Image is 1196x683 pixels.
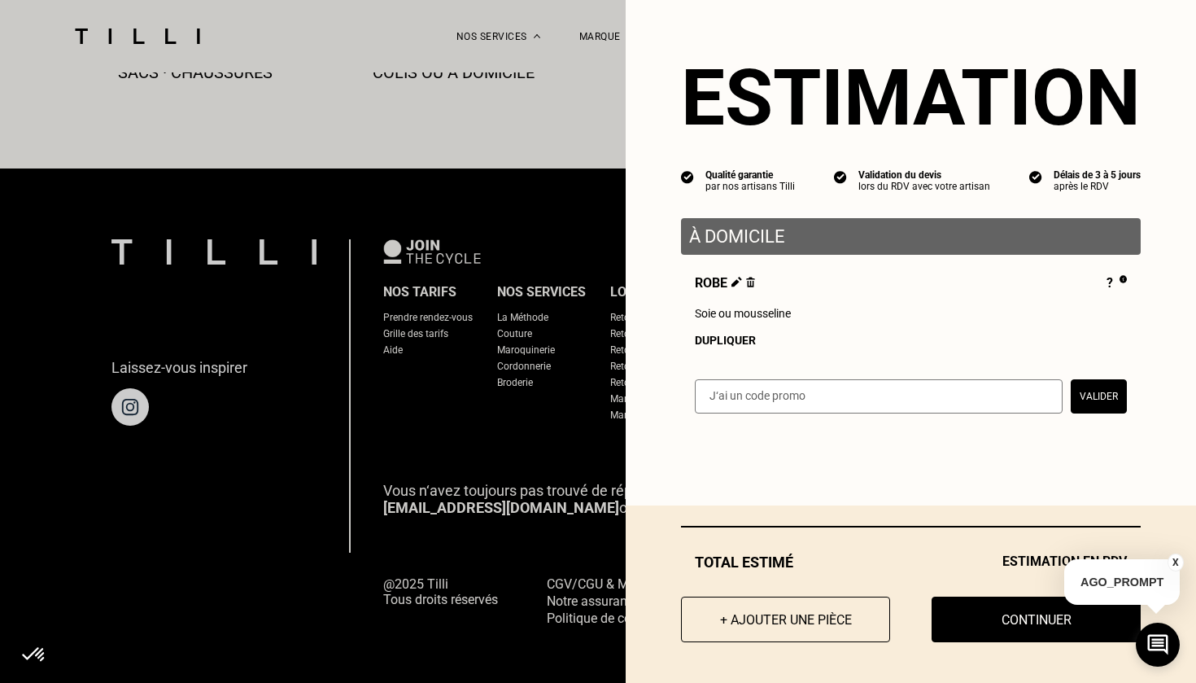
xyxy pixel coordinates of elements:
[695,307,791,320] span: Soie ou mousseline
[746,277,755,287] img: Supprimer
[695,379,1063,414] input: J‘ai un code promo
[1168,554,1184,571] button: X
[1071,379,1127,414] button: Valider
[932,597,1141,642] button: Continuer
[681,597,890,642] button: + Ajouter une pièce
[858,169,990,181] div: Validation du devis
[1107,275,1127,293] div: ?
[834,169,847,184] img: icon list info
[1120,275,1127,283] img: Pourquoi le prix est indéfini ?
[731,277,742,287] img: Éditer
[1064,559,1180,605] p: AGO_PROMPT
[689,226,1133,247] p: À domicile
[695,275,755,293] span: Robe
[1054,169,1141,181] div: Délais de 3 à 5 jours
[858,181,990,192] div: lors du RDV avec votre artisan
[705,181,795,192] div: par nos artisans Tilli
[705,169,795,181] div: Qualité garantie
[1029,169,1042,184] img: icon list info
[695,334,1127,347] div: Dupliquer
[681,169,694,184] img: icon list info
[681,52,1141,143] section: Estimation
[681,554,1141,571] div: Total estimé
[1054,181,1141,192] div: après le RDV
[1002,554,1127,571] span: Estimation en RDV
